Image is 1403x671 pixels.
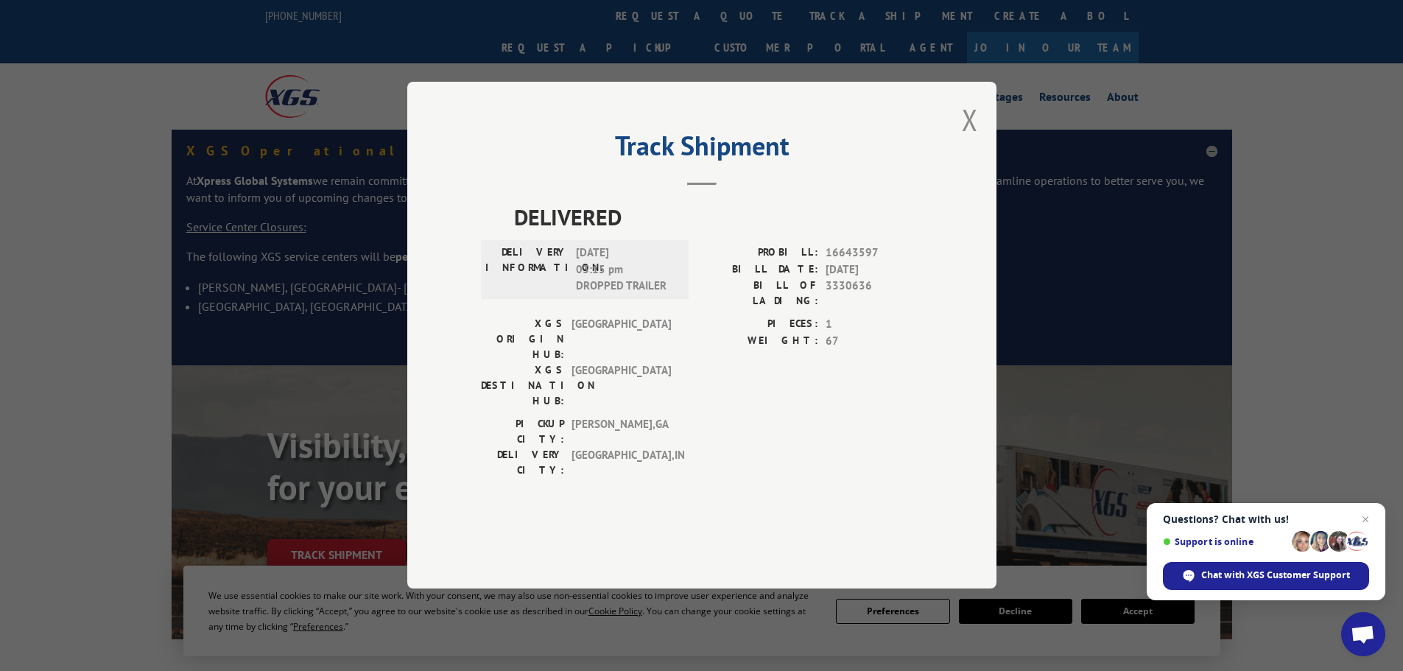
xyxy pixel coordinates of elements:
span: Chat with XGS Customer Support [1201,569,1350,582]
label: XGS DESTINATION HUB: [481,363,564,410]
h2: Track Shipment [481,136,923,164]
span: 67 [826,333,923,350]
span: [PERSON_NAME] , GA [572,417,671,448]
label: PIECES: [702,317,818,334]
span: [GEOGRAPHIC_DATA] [572,363,671,410]
span: Chat with XGS Customer Support [1163,562,1369,590]
label: WEIGHT: [702,333,818,350]
label: DELIVERY CITY: [481,448,564,479]
span: 1 [826,317,923,334]
label: PROBILL: [702,245,818,262]
span: [DATE] [826,261,923,278]
span: Support is online [1163,536,1287,547]
span: DELIVERED [514,201,923,234]
label: PICKUP CITY: [481,417,564,448]
span: [GEOGRAPHIC_DATA] , IN [572,448,671,479]
span: [DATE] 03:15 pm DROPPED TRAILER [576,245,675,295]
button: Close modal [962,100,978,139]
label: BILL OF LADING: [702,278,818,309]
a: Open chat [1341,612,1385,656]
span: 16643597 [826,245,923,262]
span: 3330636 [826,278,923,309]
label: DELIVERY INFORMATION: [485,245,569,295]
label: XGS ORIGIN HUB: [481,317,564,363]
label: BILL DATE: [702,261,818,278]
span: [GEOGRAPHIC_DATA] [572,317,671,363]
span: Questions? Chat with us! [1163,513,1369,525]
